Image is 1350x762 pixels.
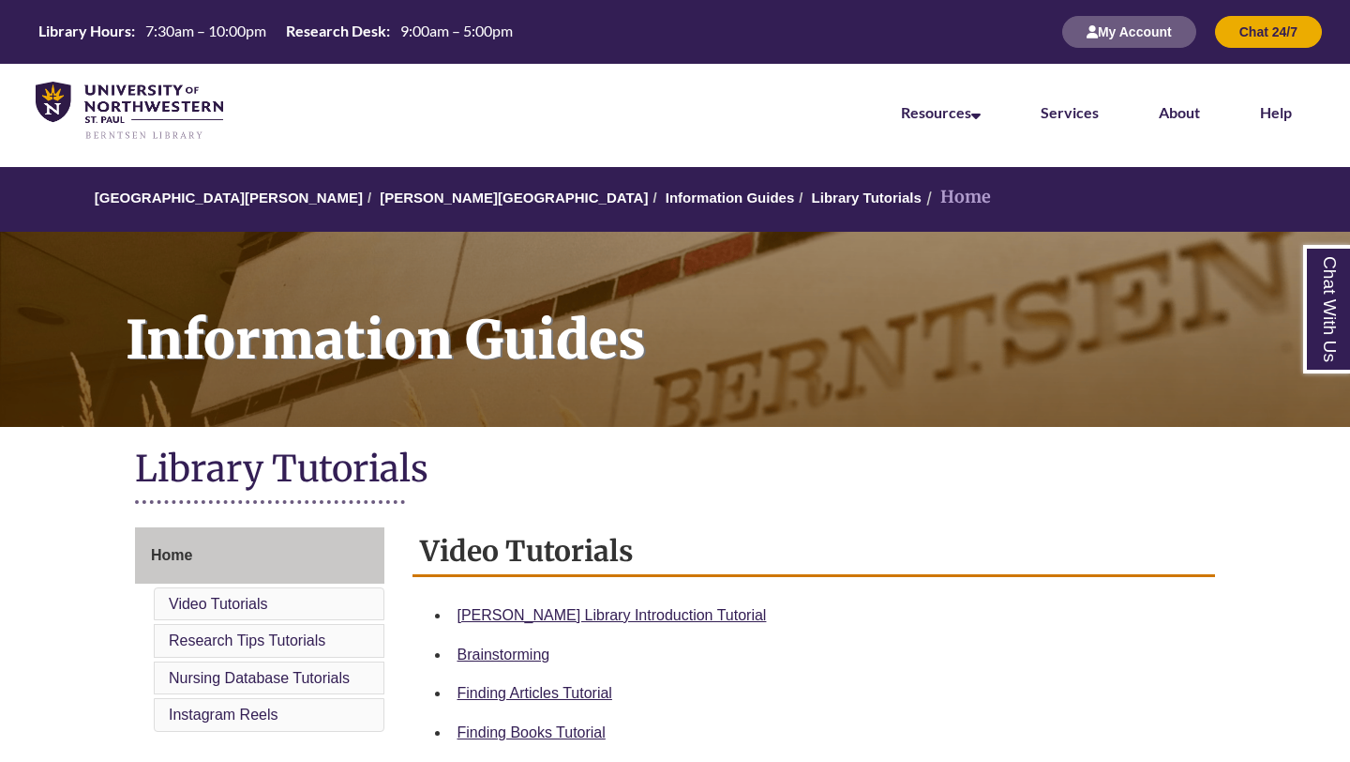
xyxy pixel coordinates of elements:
[457,685,612,701] a: Finding Articles Tutorial
[812,190,922,206] a: Library Tutorials
[457,724,606,740] a: Finding Books Tutorial
[1215,23,1322,39] a: Chat 24/7
[169,596,268,612] a: Video Tutorials
[278,21,393,41] th: Research Desk:
[36,82,223,141] img: UNWSP Library Logo
[1215,16,1322,48] button: Chat 24/7
[380,190,648,206] a: [PERSON_NAME][GEOGRAPHIC_DATA]
[901,103,981,121] a: Resources
[31,21,520,41] table: Hours Today
[105,232,1350,403] h1: Information Guides
[135,446,1215,495] h1: Library Tutorials
[1260,103,1292,121] a: Help
[1062,23,1196,39] a: My Account
[145,22,266,39] span: 7:30am – 10:00pm
[95,190,363,206] a: [GEOGRAPHIC_DATA][PERSON_NAME]
[151,547,192,563] span: Home
[412,527,1216,577] h2: Video Tutorials
[31,21,520,43] a: Hours Today
[666,190,795,206] a: Information Guides
[169,670,350,686] a: Nursing Database Tutorials
[169,707,278,723] a: Instagram Reels
[1041,103,1099,121] a: Services
[400,22,513,39] span: 9:00am – 5:00pm
[457,607,767,623] a: [PERSON_NAME] Library Introduction Tutorial
[457,647,550,663] a: Brainstorming
[1062,16,1196,48] button: My Account
[31,21,138,41] th: Library Hours:
[1159,103,1200,121] a: About
[135,527,384,736] div: Guide Page Menu
[169,632,325,648] a: Research Tips Tutorials
[135,527,384,584] a: Home
[922,184,991,211] li: Home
